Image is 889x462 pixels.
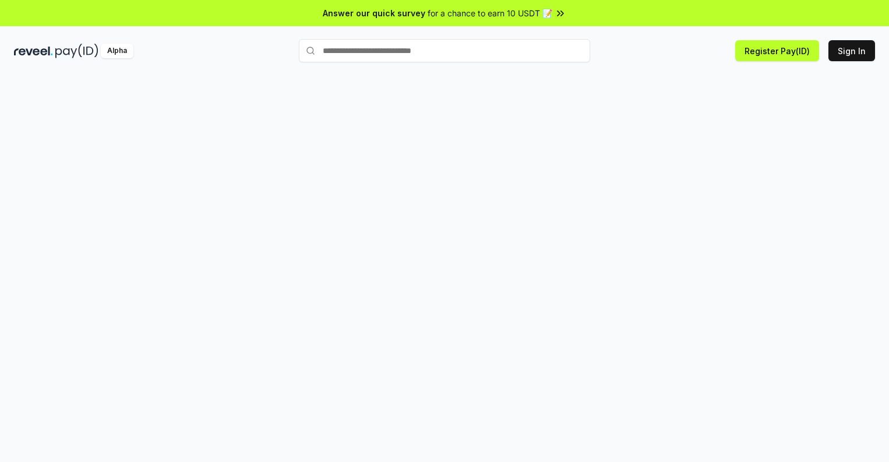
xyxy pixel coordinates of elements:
[14,44,53,58] img: reveel_dark
[101,44,133,58] div: Alpha
[55,44,98,58] img: pay_id
[323,7,425,19] span: Answer our quick survey
[428,7,552,19] span: for a chance to earn 10 USDT 📝
[828,40,875,61] button: Sign In
[735,40,819,61] button: Register Pay(ID)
